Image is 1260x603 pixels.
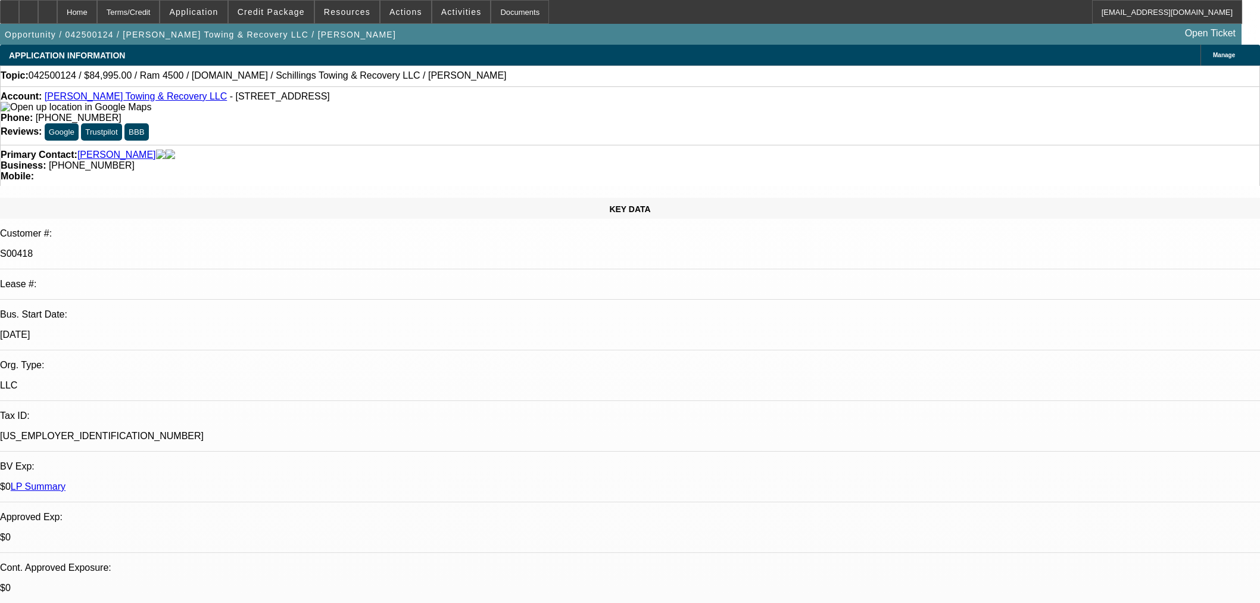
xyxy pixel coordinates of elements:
span: Manage [1213,52,1235,58]
span: [PHONE_NUMBER] [49,160,135,170]
span: Actions [389,7,422,17]
button: Application [160,1,227,23]
a: Open Ticket [1180,23,1240,43]
img: Open up location in Google Maps [1,102,151,113]
a: LP Summary [11,481,66,492]
a: View Google Maps [1,102,151,112]
button: Resources [315,1,379,23]
span: - [STREET_ADDRESS] [230,91,330,101]
strong: Primary Contact: [1,150,77,160]
button: Google [45,123,79,141]
button: Credit Package [229,1,314,23]
span: Resources [324,7,370,17]
span: 042500124 / $84,995.00 / Ram 4500 / [DOMAIN_NAME] / Schillings Towing & Recovery LLC / [PERSON_NAME] [29,70,507,81]
span: [PHONE_NUMBER] [36,113,121,123]
img: linkedin-icon.png [166,150,175,160]
strong: Phone: [1,113,33,123]
strong: Mobile: [1,171,34,181]
a: [PERSON_NAME] Towing & Recovery LLC [45,91,227,101]
a: [PERSON_NAME] [77,150,156,160]
span: Opportunity / 042500124 / [PERSON_NAME] Towing & Recovery LLC / [PERSON_NAME] [5,30,396,39]
span: Activities [441,7,482,17]
span: KEY DATA [609,204,650,214]
span: Application [169,7,218,17]
span: Credit Package [238,7,305,17]
span: APPLICATION INFORMATION [9,51,125,60]
strong: Business: [1,160,46,170]
button: Activities [432,1,491,23]
img: facebook-icon.png [156,150,166,160]
strong: Account: [1,91,42,101]
strong: Reviews: [1,126,42,136]
button: Trustpilot [81,123,121,141]
button: BBB [124,123,149,141]
strong: Topic: [1,70,29,81]
button: Actions [381,1,431,23]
